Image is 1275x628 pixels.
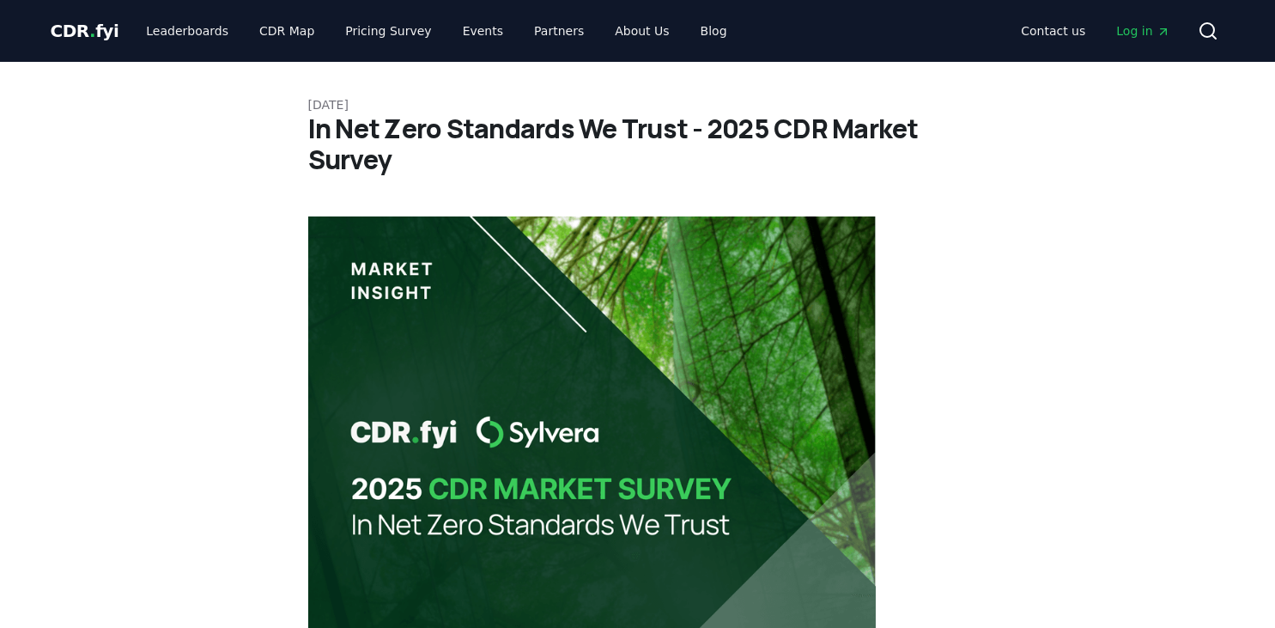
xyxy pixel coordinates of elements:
[308,96,968,113] p: [DATE]
[687,15,741,46] a: Blog
[51,21,119,41] span: CDR fyi
[1007,15,1183,46] nav: Main
[601,15,683,46] a: About Us
[246,15,328,46] a: CDR Map
[89,21,95,41] span: .
[132,15,740,46] nav: Main
[132,15,242,46] a: Leaderboards
[331,15,445,46] a: Pricing Survey
[51,19,119,43] a: CDR.fyi
[449,15,517,46] a: Events
[1007,15,1099,46] a: Contact us
[520,15,598,46] a: Partners
[308,113,968,175] h1: In Net Zero Standards We Trust - 2025 CDR Market Survey
[1102,15,1183,46] a: Log in
[1116,22,1169,40] span: Log in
